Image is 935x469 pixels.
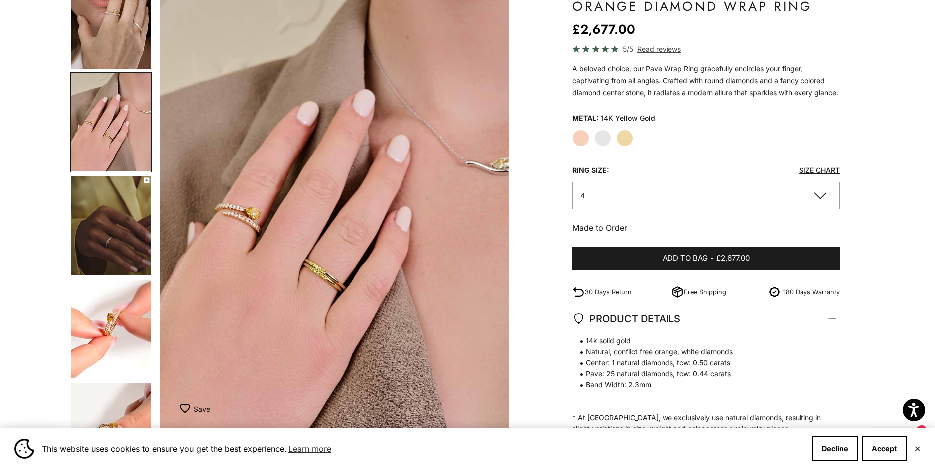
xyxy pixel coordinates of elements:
span: Natural, conflict free orange, white diamonds [572,346,830,357]
img: #YellowGold #RoseGold #WhiteGold [71,73,151,171]
button: Decline [812,436,858,461]
span: 4 [580,191,585,200]
span: 5/5 [623,43,633,55]
p: 30 Days Return [585,287,632,297]
p: * At [GEOGRAPHIC_DATA], we exclusively use natural diamonds, resulting in slight variations in si... [572,335,830,434]
button: Close [914,446,921,452]
span: PRODUCT DETAILS [572,311,680,327]
img: Cookie banner [14,439,34,459]
span: 14k solid gold [572,335,830,346]
span: This website uses cookies to ensure you get the best experience. [42,441,804,456]
button: Add to bag-£2,677.00 [572,247,840,271]
p: 180 Days Warranty [783,287,840,297]
span: Pave: 25 natural diamonds, tcw: 0.44 carats [572,368,830,379]
legend: Ring Size: [572,163,609,178]
span: Read reviews [637,43,681,55]
button: 4 [572,182,840,209]
span: Band Width: 2.3mm [572,379,830,390]
summary: PRODUCT DETAILS [572,301,840,337]
a: Size Chart [799,166,840,174]
button: Go to item 6 [70,72,152,172]
p: Free Shipping [684,287,726,297]
img: #YellowGold #WhiteGold #RoseGold [71,280,151,378]
a: 5/5 Read reviews [572,43,840,55]
span: £2,677.00 [716,252,750,265]
sale-price: £2,677.00 [572,19,635,39]
button: Go to item 8 [70,279,152,379]
a: Learn more [287,441,333,456]
button: Accept [862,436,907,461]
span: Center: 1 natural diamonds, tcw: 0.50 carats [572,357,830,368]
img: #YellowGold #WhiteGold #RoseGold [71,176,151,275]
legend: Metal: [572,111,599,126]
span: Add to bag [663,252,708,265]
p: Made to Order [572,221,840,234]
button: Go to item 7 [70,175,152,276]
button: Add to Wishlist [180,399,210,419]
img: wishlist [180,403,194,413]
div: A beloved choice, our Pave Wrap Ring gracefully encircles your finger, captivating from all angle... [572,63,840,99]
variant-option-value: 14K Yellow Gold [601,111,655,126]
